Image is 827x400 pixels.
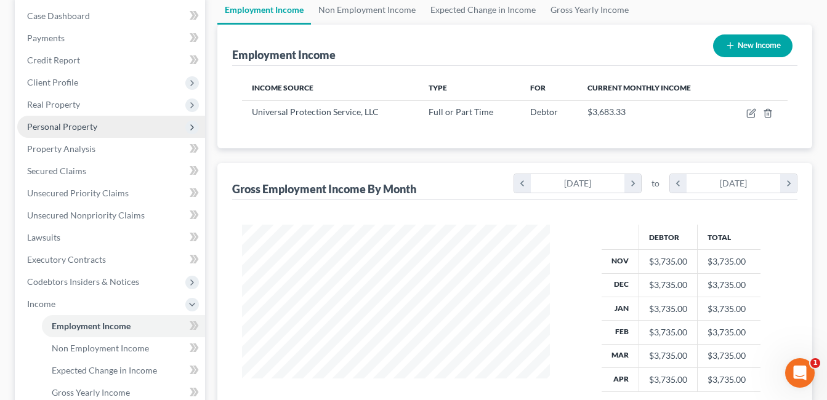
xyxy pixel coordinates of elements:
[42,337,205,359] a: Non Employment Income
[27,10,90,21] span: Case Dashboard
[252,106,379,117] span: Universal Protection Service, LLC
[698,250,760,273] td: $3,735.00
[52,365,157,375] span: Expected Change in Income
[17,5,205,27] a: Case Dashboard
[27,276,139,287] span: Codebtors Insiders & Notices
[27,210,145,220] span: Unsecured Nonpriority Claims
[649,326,687,338] div: $3,735.00
[27,298,55,309] span: Income
[602,368,639,391] th: Apr
[649,279,687,291] div: $3,735.00
[17,226,205,249] a: Lawsuits
[17,182,205,204] a: Unsecured Priority Claims
[27,77,78,87] span: Client Profile
[649,303,687,315] div: $3,735.00
[649,350,687,362] div: $3,735.00
[17,204,205,226] a: Unsecured Nonpriority Claims
[649,374,687,386] div: $3,735.00
[17,27,205,49] a: Payments
[52,321,131,331] span: Employment Income
[587,83,691,92] span: Current Monthly Income
[639,225,698,249] th: Debtor
[780,174,797,193] i: chevron_right
[27,143,95,154] span: Property Analysis
[602,321,639,344] th: Feb
[530,106,558,117] span: Debtor
[670,174,687,193] i: chevron_left
[17,249,205,271] a: Executory Contracts
[42,359,205,382] a: Expected Change in Income
[602,273,639,297] th: Dec
[713,34,793,57] button: New Income
[602,297,639,320] th: Jan
[698,344,760,367] td: $3,735.00
[27,99,80,110] span: Real Property
[27,166,86,176] span: Secured Claims
[42,315,205,337] a: Employment Income
[698,321,760,344] td: $3,735.00
[17,49,205,71] a: Credit Report
[602,344,639,367] th: Mar
[530,83,546,92] span: For
[698,273,760,297] td: $3,735.00
[17,160,205,182] a: Secured Claims
[27,254,106,265] span: Executory Contracts
[27,232,60,242] span: Lawsuits
[698,225,760,249] th: Total
[52,343,149,353] span: Non Employment Income
[252,83,313,92] span: Income Source
[652,177,660,190] span: to
[698,368,760,391] td: $3,735.00
[785,358,815,388] iframe: Intercom live chat
[602,250,639,273] th: Nov
[232,47,336,62] div: Employment Income
[698,297,760,320] td: $3,735.00
[27,33,65,43] span: Payments
[52,387,130,398] span: Gross Yearly Income
[27,121,97,132] span: Personal Property
[429,83,447,92] span: Type
[649,255,687,268] div: $3,735.00
[687,174,781,193] div: [DATE]
[514,174,531,193] i: chevron_left
[624,174,641,193] i: chevron_right
[531,174,625,193] div: [DATE]
[587,106,626,117] span: $3,683.33
[232,182,416,196] div: Gross Employment Income By Month
[810,358,820,368] span: 1
[27,188,129,198] span: Unsecured Priority Claims
[17,138,205,160] a: Property Analysis
[429,106,493,117] span: Full or Part Time
[27,55,80,65] span: Credit Report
